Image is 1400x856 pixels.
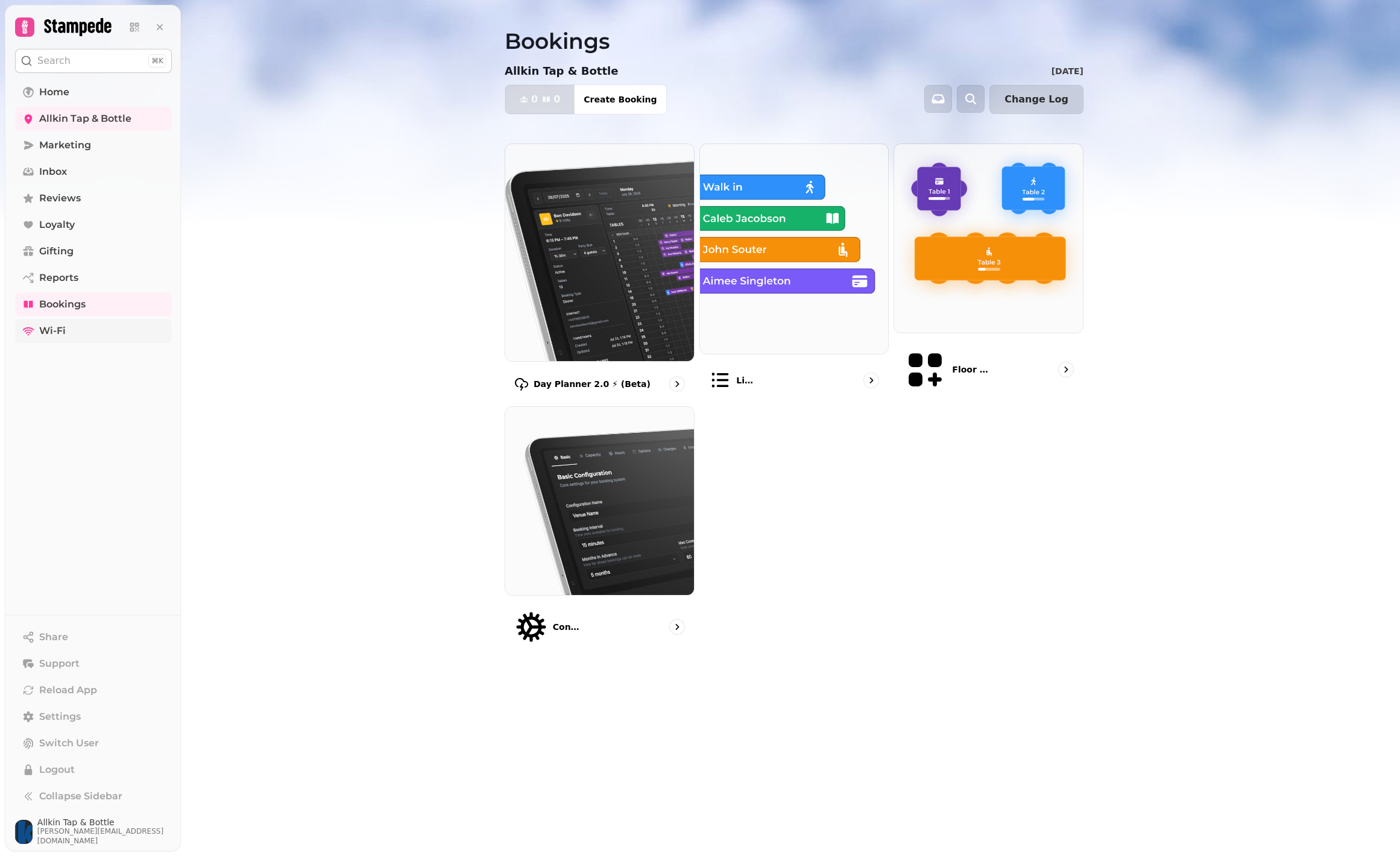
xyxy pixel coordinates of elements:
[39,244,74,259] span: Gifting
[15,266,172,290] a: Reports
[15,319,172,343] a: Wi-Fi
[534,378,651,390] p: Day Planner 2.0 ⚡ (Beta)
[699,143,889,401] a: List viewList view
[531,95,538,104] span: 0
[15,133,172,157] a: Marketing
[15,758,172,782] button: Logout
[39,218,75,232] span: Loyalty
[15,652,172,676] button: Support
[39,324,66,338] span: Wi-Fi
[952,363,994,376] p: Floor Plans (beta)
[148,54,166,68] div: ⌘K
[989,85,1083,114] button: Change Log
[15,731,172,755] button: Switch User
[39,683,97,697] span: Reload App
[39,112,131,126] span: Allkin Tap & Bottle
[505,63,618,80] p: Allkin Tap & Bottle
[15,678,172,702] button: Reload App
[15,213,172,237] a: Loyalty
[671,621,683,633] svg: go to
[15,784,172,808] button: Collapse Sidebar
[15,160,172,184] a: Inbox
[39,736,99,751] span: Switch User
[15,820,33,844] img: User avatar
[865,374,877,386] svg: go to
[700,144,889,354] img: List view
[39,138,91,153] span: Marketing
[39,297,86,312] span: Bookings
[584,95,657,104] span: Create Booking
[671,378,683,390] svg: go to
[1052,65,1083,77] p: [DATE]
[15,818,172,846] button: User avatarAllkin Tap & Bottle[PERSON_NAME][EMAIL_ADDRESS][DOMAIN_NAME]
[39,763,75,777] span: Logout
[39,165,67,179] span: Inbox
[37,826,172,846] span: [PERSON_NAME][EMAIL_ADDRESS][DOMAIN_NAME]
[553,95,560,104] span: 0
[505,407,694,596] img: Configuration
[15,107,172,131] a: Allkin Tap & Bottle
[39,191,81,206] span: Reviews
[15,705,172,729] a: Settings
[1060,363,1072,376] svg: go to
[15,49,172,73] button: Search⌘K
[39,656,80,671] span: Support
[894,143,1083,401] a: Floor Plans (beta)Floor Plans (beta)
[505,143,695,401] a: Day Planner 2.0 ⚡ (Beta)Day Planner 2.0 ⚡ (Beta)
[39,271,78,285] span: Reports
[574,85,666,114] button: Create Booking
[39,710,81,724] span: Settings
[37,818,172,826] span: Allkin Tap & Bottle
[37,54,71,68] p: Search
[15,625,172,649] button: Share
[15,239,172,263] a: Gifting
[505,85,575,114] button: 00
[505,406,695,653] a: ConfigurationConfiguration
[553,621,584,633] p: Configuration
[39,85,69,99] span: Home
[39,789,122,804] span: Collapse Sidebar
[736,374,757,386] p: List view
[1004,95,1068,104] span: Change Log
[894,144,1083,333] img: Floor Plans (beta)
[15,80,172,104] a: Home
[39,630,68,644] span: Share
[15,186,172,210] a: Reviews
[15,292,172,316] a: Bookings
[505,144,694,361] img: Day Planner 2.0 ⚡ (Beta)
